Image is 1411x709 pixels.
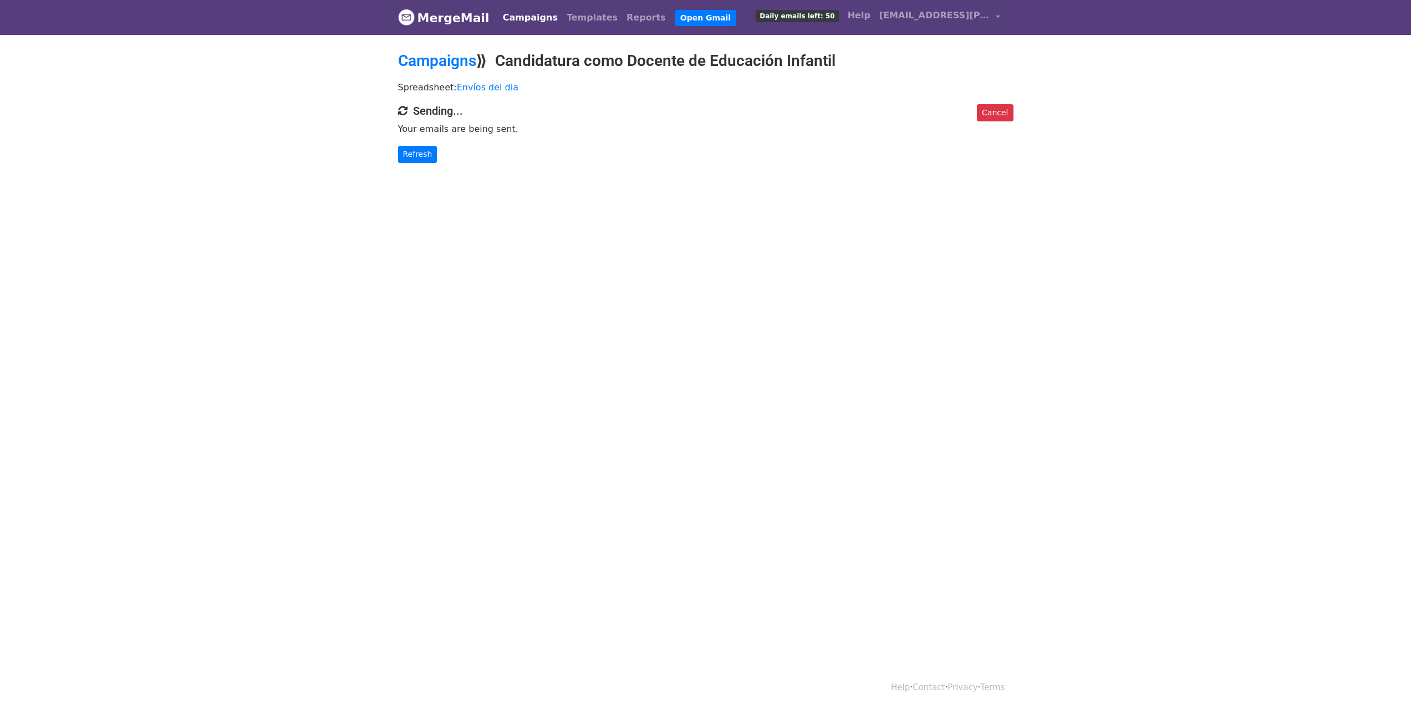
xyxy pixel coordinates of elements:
span: [EMAIL_ADDRESS][PERSON_NAME][DOMAIN_NAME] [879,9,990,22]
a: Refresh [398,146,437,163]
a: Reports [622,7,670,29]
img: MergeMail logo [398,9,415,25]
a: MergeMail [398,6,490,29]
a: Contact [913,682,945,692]
a: Help [891,682,910,692]
a: Cancel [977,104,1013,121]
a: Campaigns [498,7,562,29]
a: [EMAIL_ADDRESS][PERSON_NAME][DOMAIN_NAME] [875,4,1005,30]
a: Terms [980,682,1005,692]
p: Spreadsheet: [398,81,1013,93]
h4: Sending... [398,104,1013,118]
a: Envíos del dia [457,82,518,93]
a: Open Gmail [675,10,736,26]
a: Templates [562,7,622,29]
h2: ⟫ Candidatura como Docente de Educación Infantil [398,52,1013,70]
a: Privacy [948,682,977,692]
a: Help [843,4,875,27]
a: Campaigns [398,52,476,70]
span: Daily emails left: 50 [756,10,838,22]
p: Your emails are being sent. [398,123,1013,135]
a: Daily emails left: 50 [751,4,843,27]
